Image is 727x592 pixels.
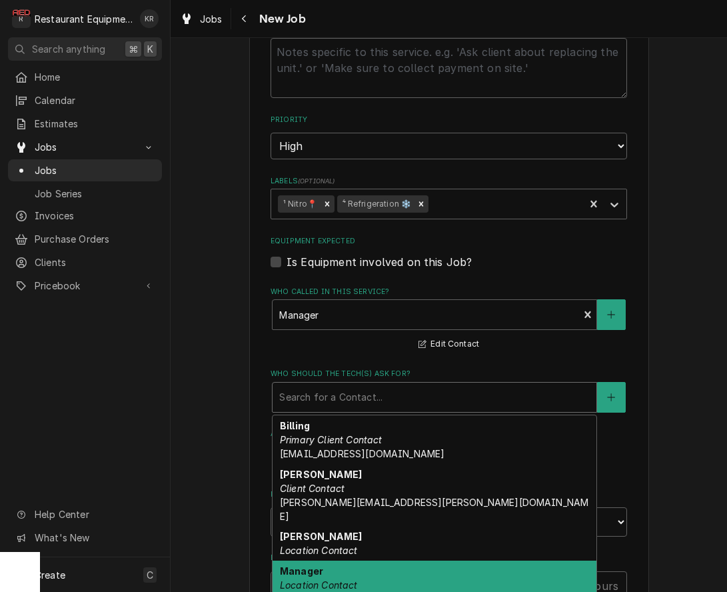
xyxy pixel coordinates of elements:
span: Jobs [35,163,155,177]
span: K [147,42,153,56]
div: KR [140,9,159,28]
a: Jobs [175,8,228,30]
span: [PERSON_NAME][EMAIL_ADDRESS][PERSON_NAME][DOMAIN_NAME] [280,497,588,522]
label: Who called in this service? [271,287,627,297]
button: Create New Contact [597,382,625,413]
div: Restaurant Equipment Diagnostics's Avatar [12,9,31,28]
div: ¹ Nitro📍 [278,195,320,213]
a: Go to What's New [8,527,162,549]
em: Primary Client Contact [280,434,382,445]
span: Calendar [35,93,155,107]
a: Jobs [8,159,162,181]
div: ⁴ Refrigeration ❄️ [337,195,414,213]
a: Calendar [8,89,162,111]
strong: Manager [280,565,323,577]
button: Navigate back [234,8,255,29]
div: R [12,9,31,28]
span: Clients [35,255,155,269]
strong: [PERSON_NAME] [280,469,362,480]
input: Date [271,507,444,537]
label: Who should the tech(s) ask for? [271,369,627,379]
em: Location Contact [280,579,358,591]
button: Create New Contact [597,299,625,330]
a: Estimates [8,113,162,135]
span: Jobs [35,140,135,154]
a: Purchase Orders [8,228,162,250]
span: Estimates [35,117,155,131]
div: Equipment Expected [271,236,627,270]
span: New Job [255,10,306,28]
a: Go to Jobs [8,136,162,158]
label: Priority [271,115,627,125]
div: Labels [271,176,627,219]
button: Search anything⌘K [8,37,162,61]
span: ( optional ) [298,177,335,185]
div: Who should the tech(s) ask for? [271,369,627,412]
label: Attachments [271,429,627,439]
label: Estimated Job Duration [271,553,627,563]
span: Help Center [35,507,154,521]
div: Remove ⁴ Refrigeration ❄️ [414,195,428,213]
svg: Create New Contact [607,393,615,402]
a: Go to Help Center [8,503,162,525]
strong: [PERSON_NAME] [280,531,362,542]
a: Job Series [8,183,162,205]
label: Is Equipment involved on this Job? [287,254,472,270]
div: Who called in this service? [271,287,627,353]
strong: Billing [280,420,310,431]
span: Pricebook [35,279,135,293]
div: Restaurant Equipment Diagnostics [35,12,133,26]
span: Jobs [200,12,223,26]
em: Client Contact [280,483,345,494]
svg: Create New Contact [607,310,615,319]
a: Go to Pricebook [8,275,162,297]
span: Job Series [35,187,155,201]
span: C [147,568,153,582]
span: What's New [35,531,154,545]
a: Invoices [8,205,162,227]
label: Labels [271,176,627,187]
span: Search anything [32,42,105,56]
div: Attachments [271,429,627,473]
div: Remove ¹ Nitro📍 [320,195,335,213]
span: Home [35,70,155,84]
span: [EMAIL_ADDRESS][DOMAIN_NAME] [280,448,444,459]
a: Home [8,66,162,88]
label: Equipment Expected [271,236,627,247]
span: Invoices [35,209,155,223]
div: Kelli Robinette's Avatar [140,9,159,28]
span: Create [35,569,65,581]
em: Location Contact [280,545,358,556]
button: Edit Contact [416,336,481,353]
label: Estimated Arrival Time [271,489,627,500]
div: Priority [271,115,627,159]
div: Technician Instructions [271,20,627,98]
a: Clients [8,251,162,273]
span: ⌘ [129,42,138,56]
div: Estimated Arrival Time [271,489,627,537]
span: Purchase Orders [35,232,155,246]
